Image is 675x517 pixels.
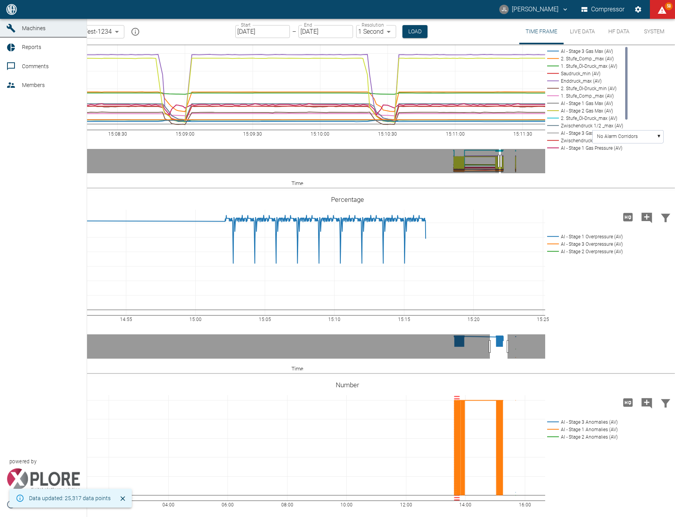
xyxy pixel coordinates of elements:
input: MM/DD/YYYY [235,25,290,38]
button: HF Data [601,19,637,44]
img: Xplore Logo [6,468,80,492]
button: mission info [127,24,143,40]
div: Data updated: 25,317 data points [29,491,111,505]
button: Load [402,25,428,38]
text: No Alarm Corridors [597,134,638,139]
img: logo [5,4,18,15]
button: Time Frame [519,19,564,44]
button: Close [117,493,129,504]
label: Resolution [362,22,384,28]
span: Reports [22,44,41,50]
span: 58 [665,2,673,10]
span: Members [22,82,45,88]
label: Start [241,22,251,28]
button: Live Data [564,19,601,44]
div: 1 Second [356,25,396,38]
button: Add comment [637,207,656,227]
button: System [637,19,672,44]
label: End [304,22,312,28]
button: Settings [631,2,645,16]
button: Add comment [637,392,656,413]
span: Comments [22,63,49,69]
button: Compressor [580,2,626,16]
p: – [292,27,296,36]
div: JL [499,5,509,14]
button: ai-cas@nea-x.net [498,2,570,16]
button: Filter Chart Data [656,207,675,227]
span: Load high Res [619,213,637,220]
input: MM/DD/YYYY [298,25,353,38]
span: powered by [9,458,36,465]
button: Filter Chart Data [656,392,675,413]
span: Load high Res [619,398,637,406]
span: Machines [22,25,45,31]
